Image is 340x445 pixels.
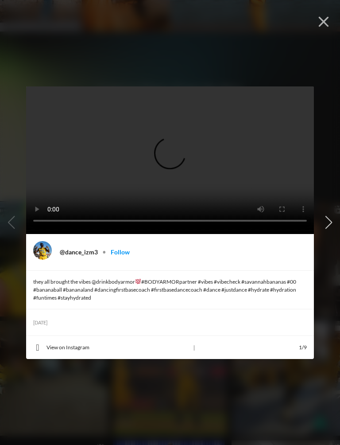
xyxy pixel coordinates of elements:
img: 💯 [135,279,141,284]
div: they all brought the vibes @drinkbodyarmor #BODYARMORpartner #vibes #vibecheck #savannahbananas #... [26,271,314,309]
img: @dance_izm3 [33,241,52,260]
div: 1/9 [299,343,307,352]
button: Close (Esc) [314,11,333,31]
a: View on Instagram [33,343,89,352]
div: [DATE] [26,309,314,336]
span: | [189,343,199,352]
a: Follow [111,248,130,256]
div: • [100,244,108,260]
a: @dance_izm3 [60,248,98,256]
